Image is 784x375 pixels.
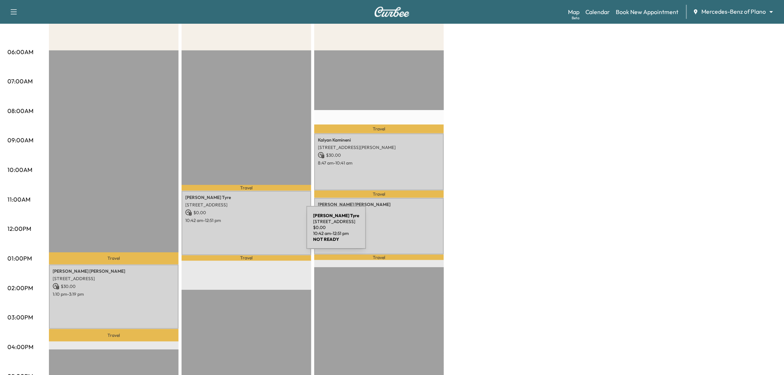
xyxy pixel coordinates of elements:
p: 10:00AM [7,165,32,174]
a: MapBeta [568,7,579,16]
a: Calendar [585,7,610,16]
p: $ 0.00 [318,216,440,223]
p: Travel [314,190,444,198]
p: Travel [182,185,311,191]
p: 03:00PM [7,313,33,322]
p: 07:00AM [7,77,33,86]
p: [STREET_ADDRESS][PERSON_NAME] [318,145,440,150]
p: Kalyan Kamineni [318,137,440,143]
p: 8:47 am - 10:41 am [318,160,440,166]
div: Beta [572,15,579,21]
p: 12:00PM [7,224,31,233]
p: $ 30.00 [318,152,440,159]
p: 10:42 am - 12:51 pm [185,218,308,223]
p: Travel [182,255,311,261]
p: Travel [314,125,444,133]
p: Travel [49,252,179,265]
p: 1:10 pm - 3:19 pm [53,291,175,297]
p: [STREET_ADDRESS] [185,202,308,208]
p: Travel [49,329,179,342]
p: 02:00PM [7,283,33,292]
p: [PERSON_NAME] [PERSON_NAME] [53,268,175,274]
p: $ 0.00 [185,209,308,216]
p: 11:00AM [7,195,30,204]
p: [STREET_ADDRESS] [53,276,175,282]
p: 08:00AM [7,106,33,115]
a: Book New Appointment [616,7,679,16]
p: [STREET_ADDRESS] [318,209,440,215]
p: [PERSON_NAME] [PERSON_NAME] [318,202,440,208]
p: 06:00AM [7,47,33,56]
p: 10:56 am - 12:50 pm [318,225,440,230]
p: [PERSON_NAME] Tyre [185,195,308,200]
span: Mercedes-Benz of Plano [702,7,766,16]
p: $ 30.00 [53,283,175,290]
p: 01:00PM [7,254,32,263]
img: Curbee Logo [374,7,410,17]
p: 04:00PM [7,342,33,351]
p: Travel [314,255,444,260]
p: 09:00AM [7,136,33,145]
